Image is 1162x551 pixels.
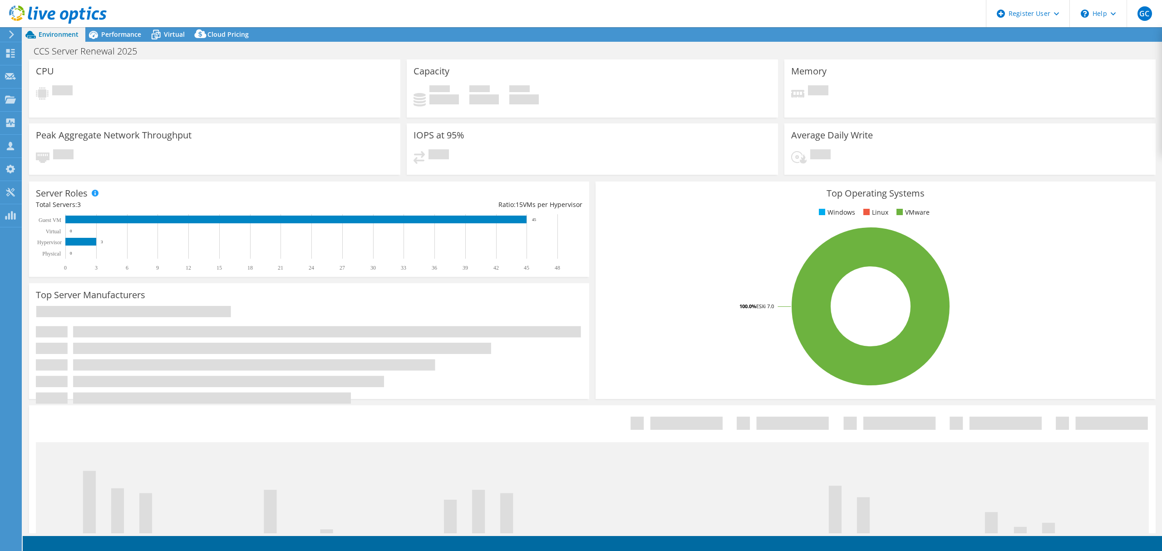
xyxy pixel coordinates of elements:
[39,217,61,223] text: Guest VM
[1081,10,1089,18] svg: \n
[247,265,253,271] text: 18
[463,265,468,271] text: 39
[77,200,81,209] span: 3
[414,66,449,76] h3: Capacity
[861,207,888,217] li: Linux
[217,265,222,271] text: 15
[493,265,499,271] text: 42
[429,85,450,94] span: Used
[739,303,756,310] tspan: 100.0%
[791,130,873,140] h3: Average Daily Write
[414,130,464,140] h3: IOPS at 95%
[555,265,560,271] text: 48
[95,265,98,271] text: 3
[70,229,72,233] text: 0
[756,303,774,310] tspan: ESXi 7.0
[126,265,128,271] text: 6
[810,149,831,162] span: Pending
[340,265,345,271] text: 27
[42,251,61,257] text: Physical
[509,94,539,104] h4: 0 GiB
[36,66,54,76] h3: CPU
[64,265,67,271] text: 0
[428,149,449,162] span: Pending
[309,265,314,271] text: 24
[101,240,103,244] text: 3
[469,85,490,94] span: Free
[30,46,151,56] h1: CCS Server Renewal 2025
[46,228,61,235] text: Virtual
[370,265,376,271] text: 30
[278,265,283,271] text: 21
[516,200,523,209] span: 15
[401,265,406,271] text: 33
[817,207,855,217] li: Windows
[36,290,145,300] h3: Top Server Manufacturers
[894,207,930,217] li: VMware
[309,200,582,210] div: Ratio: VMs per Hypervisor
[52,85,73,98] span: Pending
[432,265,437,271] text: 36
[164,30,185,39] span: Virtual
[186,265,191,271] text: 12
[509,85,530,94] span: Total
[37,239,62,246] text: Hypervisor
[39,30,79,39] span: Environment
[70,251,72,256] text: 0
[36,200,309,210] div: Total Servers:
[1137,6,1152,21] span: GC
[524,265,529,271] text: 45
[532,217,537,222] text: 45
[791,66,827,76] h3: Memory
[469,94,499,104] h4: 0 GiB
[602,188,1149,198] h3: Top Operating Systems
[156,265,159,271] text: 9
[207,30,249,39] span: Cloud Pricing
[36,130,192,140] h3: Peak Aggregate Network Throughput
[36,188,88,198] h3: Server Roles
[101,30,141,39] span: Performance
[808,85,828,98] span: Pending
[53,149,74,162] span: Pending
[429,94,459,104] h4: 0 GiB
